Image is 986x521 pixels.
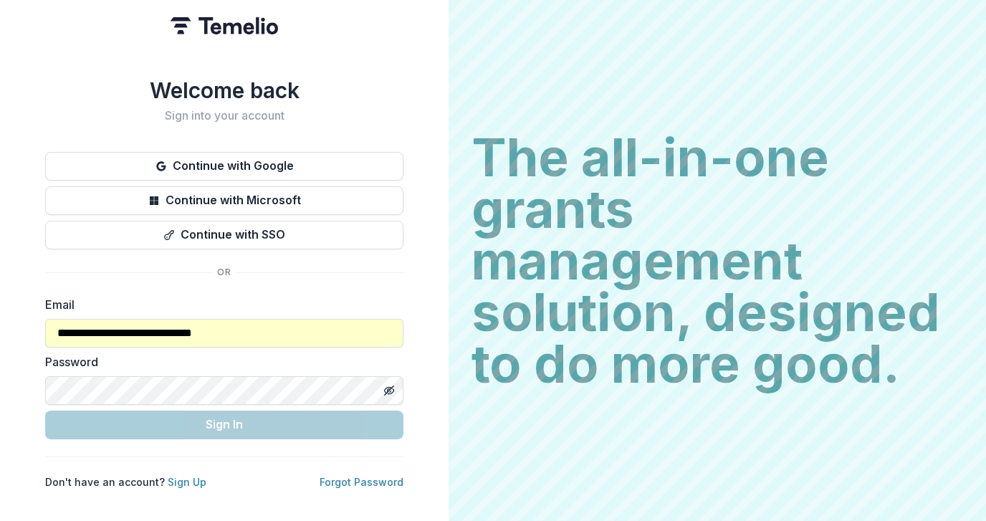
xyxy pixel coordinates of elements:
[171,17,278,34] img: Temelio
[45,221,403,249] button: Continue with SSO
[45,109,403,123] h2: Sign into your account
[168,476,206,488] a: Sign Up
[320,476,403,488] a: Forgot Password
[45,411,403,439] button: Sign In
[45,152,403,181] button: Continue with Google
[45,474,206,489] p: Don't have an account?
[45,353,395,371] label: Password
[45,296,395,313] label: Email
[45,186,403,215] button: Continue with Microsoft
[45,77,403,103] h1: Welcome back
[378,379,401,402] button: Toggle password visibility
